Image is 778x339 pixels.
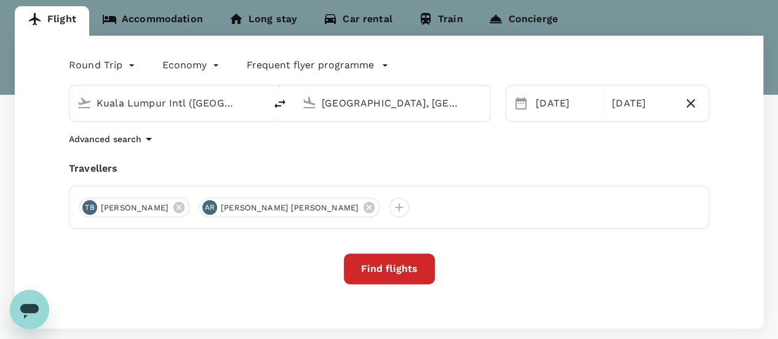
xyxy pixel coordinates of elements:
[82,200,97,215] div: TB
[213,202,366,214] span: [PERSON_NAME] [PERSON_NAME]
[93,202,176,214] span: [PERSON_NAME]
[607,91,678,116] div: [DATE]
[322,94,464,113] input: Going to
[531,91,601,116] div: [DATE]
[89,6,216,36] a: Accommodation
[475,6,570,36] a: Concierge
[247,58,374,73] p: Frequent flyer programme
[199,197,379,217] div: AR[PERSON_NAME] [PERSON_NAME]
[256,102,259,104] button: Open
[15,6,89,36] a: Flight
[10,290,49,329] iframe: Button to launch messaging window
[265,89,295,119] button: delete
[202,200,217,215] div: AR
[482,102,484,104] button: Open
[69,161,709,176] div: Travellers
[216,6,310,36] a: Long stay
[69,55,138,75] div: Round Trip
[310,6,405,36] a: Car rental
[344,253,435,284] button: Find flights
[69,133,141,145] p: Advanced search
[405,6,476,36] a: Train
[97,94,239,113] input: Depart from
[162,55,222,75] div: Economy
[69,132,156,146] button: Advanced search
[247,58,389,73] button: Frequent flyer programme
[79,197,189,217] div: TB[PERSON_NAME]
